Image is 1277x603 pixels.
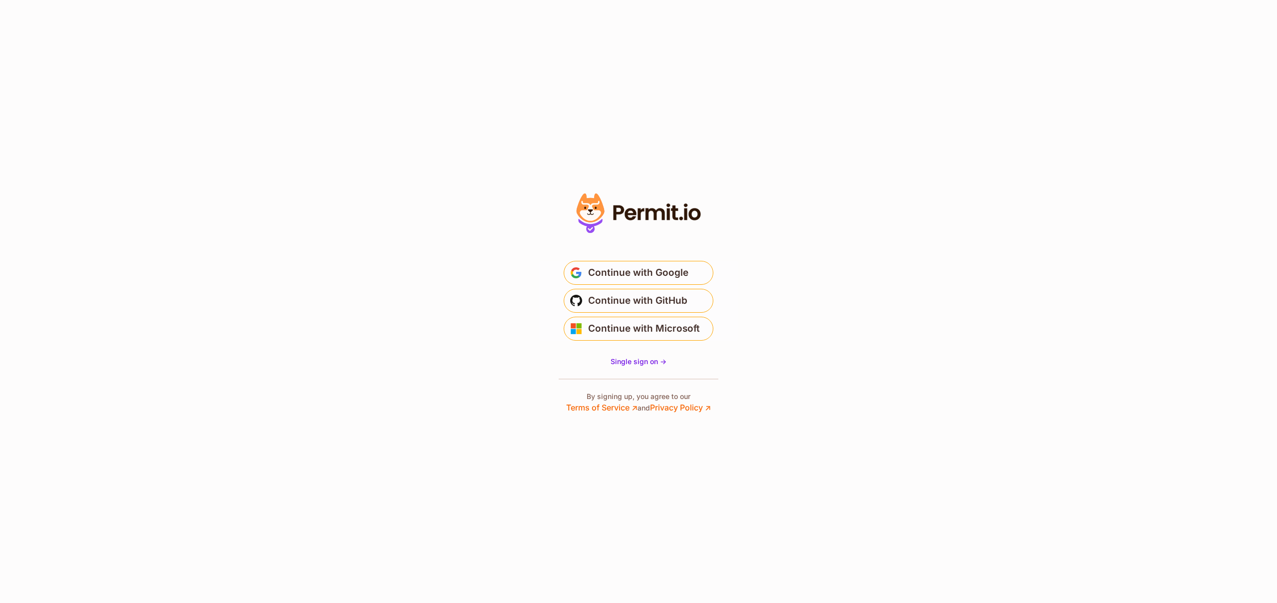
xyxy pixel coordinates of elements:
button: Continue with GitHub [564,289,713,313]
button: Continue with Microsoft [564,317,713,341]
span: Single sign on -> [611,357,666,366]
a: Terms of Service ↗ [566,402,638,412]
span: Continue with GitHub [588,293,687,309]
span: Continue with Google [588,265,688,281]
span: Continue with Microsoft [588,321,700,337]
p: By signing up, you agree to our and [566,392,711,413]
button: Continue with Google [564,261,713,285]
a: Single sign on -> [611,357,666,367]
a: Privacy Policy ↗ [650,402,711,412]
